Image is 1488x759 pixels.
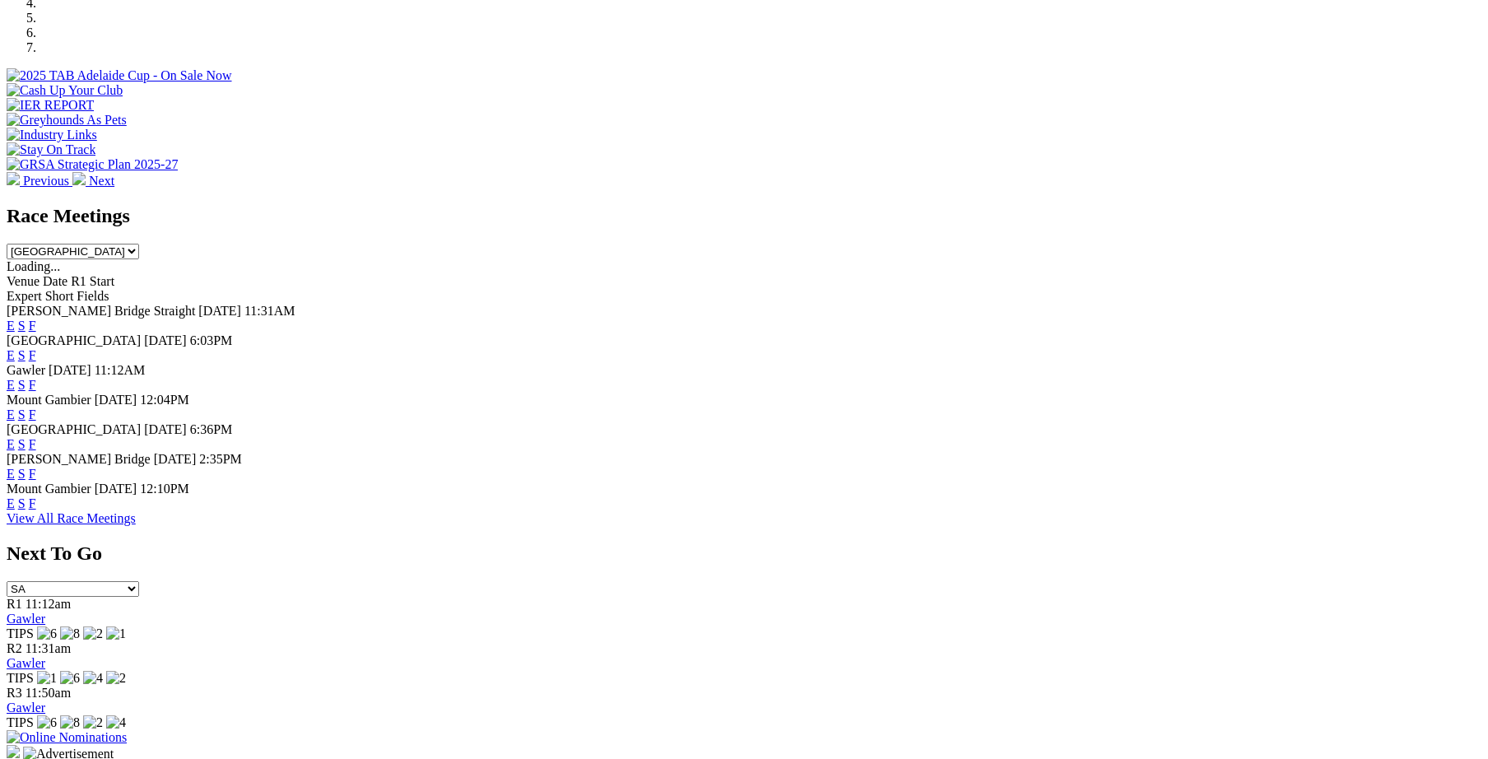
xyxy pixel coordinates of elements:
[7,68,232,83] img: 2025 TAB Adelaide Cup - On Sale Now
[83,715,103,730] img: 2
[7,626,34,640] span: TIPS
[7,686,22,700] span: R3
[37,626,57,641] img: 6
[244,304,295,318] span: 11:31AM
[45,289,74,303] span: Short
[29,467,36,481] a: F
[7,496,15,510] a: E
[154,452,197,466] span: [DATE]
[140,482,189,496] span: 12:10PM
[7,597,22,611] span: R1
[18,407,26,421] a: S
[190,422,233,436] span: 6:36PM
[7,289,42,303] span: Expert
[7,467,15,481] a: E
[7,745,20,758] img: 15187_Greyhounds_GreysPlayCentral_Resize_SA_WebsiteBanner_300x115_2025.jpg
[144,422,187,436] span: [DATE]
[7,612,45,626] a: Gawler
[18,467,26,481] a: S
[106,715,126,730] img: 4
[7,671,34,685] span: TIPS
[29,496,36,510] a: F
[7,701,45,715] a: Gawler
[7,542,1481,565] h2: Next To Go
[95,482,137,496] span: [DATE]
[7,142,95,157] img: Stay On Track
[7,274,40,288] span: Venue
[7,259,60,273] span: Loading...
[7,363,45,377] span: Gawler
[26,641,71,655] span: 11:31am
[18,348,26,362] a: S
[7,437,15,451] a: E
[190,333,233,347] span: 6:03PM
[29,378,36,392] a: F
[7,378,15,392] a: E
[60,671,80,686] img: 6
[83,671,103,686] img: 4
[7,730,127,745] img: Online Nominations
[60,626,80,641] img: 8
[77,289,109,303] span: Fields
[37,715,57,730] img: 6
[95,393,137,407] span: [DATE]
[106,626,126,641] img: 1
[7,393,91,407] span: Mount Gambier
[7,348,15,362] a: E
[71,274,114,288] span: R1 Start
[60,715,80,730] img: 8
[18,319,26,333] a: S
[29,348,36,362] a: F
[18,496,26,510] a: S
[7,656,45,670] a: Gawler
[7,641,22,655] span: R2
[7,172,20,185] img: chevron-left-pager-white.svg
[7,98,94,113] img: IER REPORT
[29,407,36,421] a: F
[7,407,15,421] a: E
[7,511,136,525] a: View All Race Meetings
[106,671,126,686] img: 2
[140,393,189,407] span: 12:04PM
[18,437,26,451] a: S
[7,482,91,496] span: Mount Gambier
[7,319,15,333] a: E
[7,304,195,318] span: [PERSON_NAME] Bridge Straight
[95,363,146,377] span: 11:12AM
[89,174,114,188] span: Next
[29,437,36,451] a: F
[83,626,103,641] img: 2
[18,378,26,392] a: S
[37,671,57,686] img: 1
[7,157,178,172] img: GRSA Strategic Plan 2025-27
[43,274,67,288] span: Date
[7,128,97,142] img: Industry Links
[26,686,71,700] span: 11:50am
[7,205,1481,227] h2: Race Meetings
[7,333,141,347] span: [GEOGRAPHIC_DATA]
[23,174,69,188] span: Previous
[72,174,114,188] a: Next
[29,319,36,333] a: F
[7,715,34,729] span: TIPS
[199,452,242,466] span: 2:35PM
[7,113,127,128] img: Greyhounds As Pets
[7,452,151,466] span: [PERSON_NAME] Bridge
[198,304,241,318] span: [DATE]
[7,83,123,98] img: Cash Up Your Club
[26,597,71,611] span: 11:12am
[49,363,91,377] span: [DATE]
[144,333,187,347] span: [DATE]
[7,174,72,188] a: Previous
[7,422,141,436] span: [GEOGRAPHIC_DATA]
[72,172,86,185] img: chevron-right-pager-white.svg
